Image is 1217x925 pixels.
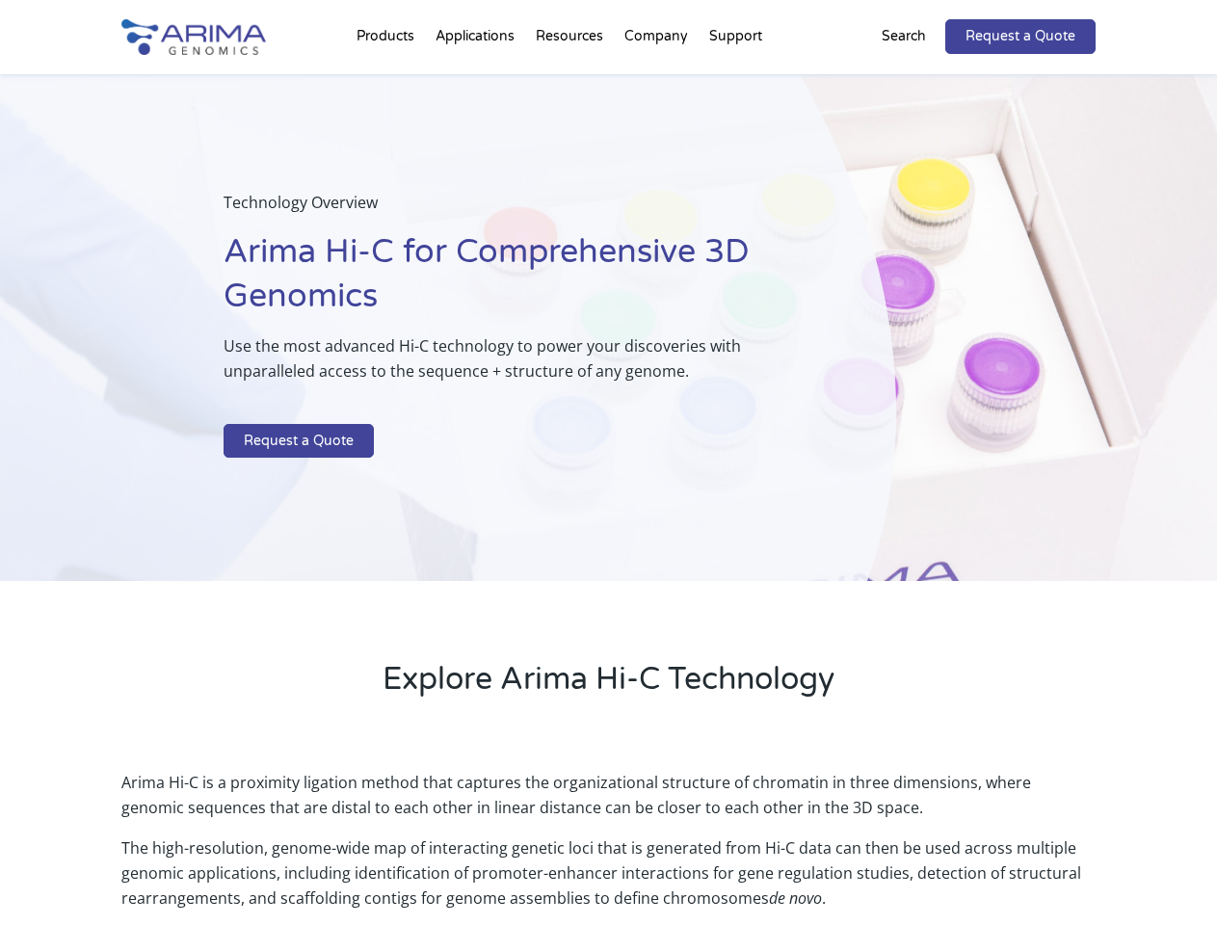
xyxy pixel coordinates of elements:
i: de novo [769,887,822,909]
a: Request a Quote [945,19,1096,54]
p: Technology Overview [224,190,799,230]
a: Request a Quote [224,424,374,459]
p: Use the most advanced Hi-C technology to power your discoveries with unparalleled access to the s... [224,333,799,399]
h1: Arima Hi-C for Comprehensive 3D Genomics [224,230,799,333]
h2: Explore Arima Hi-C Technology [121,658,1095,716]
p: Arima Hi-C is a proximity ligation method that captures the organizational structure of chromatin... [121,770,1095,835]
img: Arima-Genomics-logo [121,19,266,55]
p: Search [882,24,926,49]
